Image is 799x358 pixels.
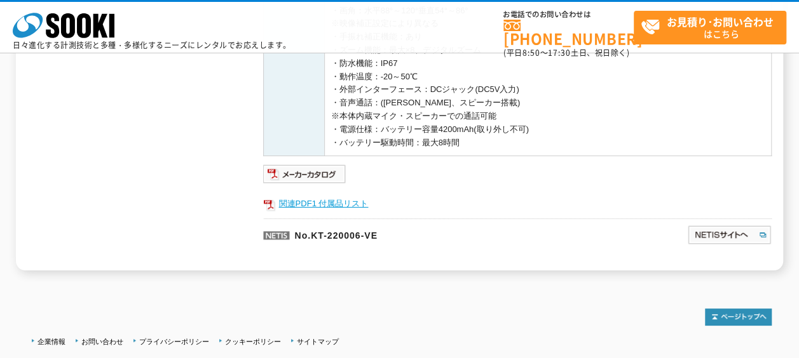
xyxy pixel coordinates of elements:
[139,338,209,345] a: プライバシーポリシー
[687,225,772,245] img: NETISサイトへ
[225,338,281,345] a: クッキーポリシー
[503,47,629,58] span: (平日 ～ 土日、祝日除く)
[38,338,65,345] a: 企業情報
[263,173,346,182] a: メーカーカタログ
[263,218,564,249] p: No.KT-220006-VE
[548,47,571,58] span: 17:30
[503,11,634,18] span: お電話でのお問い合わせは
[263,164,346,184] img: メーカーカタログ
[634,11,786,44] a: お見積り･お問い合わせはこちら
[81,338,123,345] a: お問い合わせ
[503,20,634,46] a: [PHONE_NUMBER]
[522,47,540,58] span: 8:50
[641,11,786,43] span: はこちら
[263,196,772,212] a: 関連PDF1 付属品リスト
[705,308,772,326] img: トップページへ
[667,14,774,29] strong: お見積り･お問い合わせ
[297,338,339,345] a: サイトマップ
[13,41,291,49] p: 日々進化する計測技術と多種・多様化するニーズにレンタルでお応えします。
